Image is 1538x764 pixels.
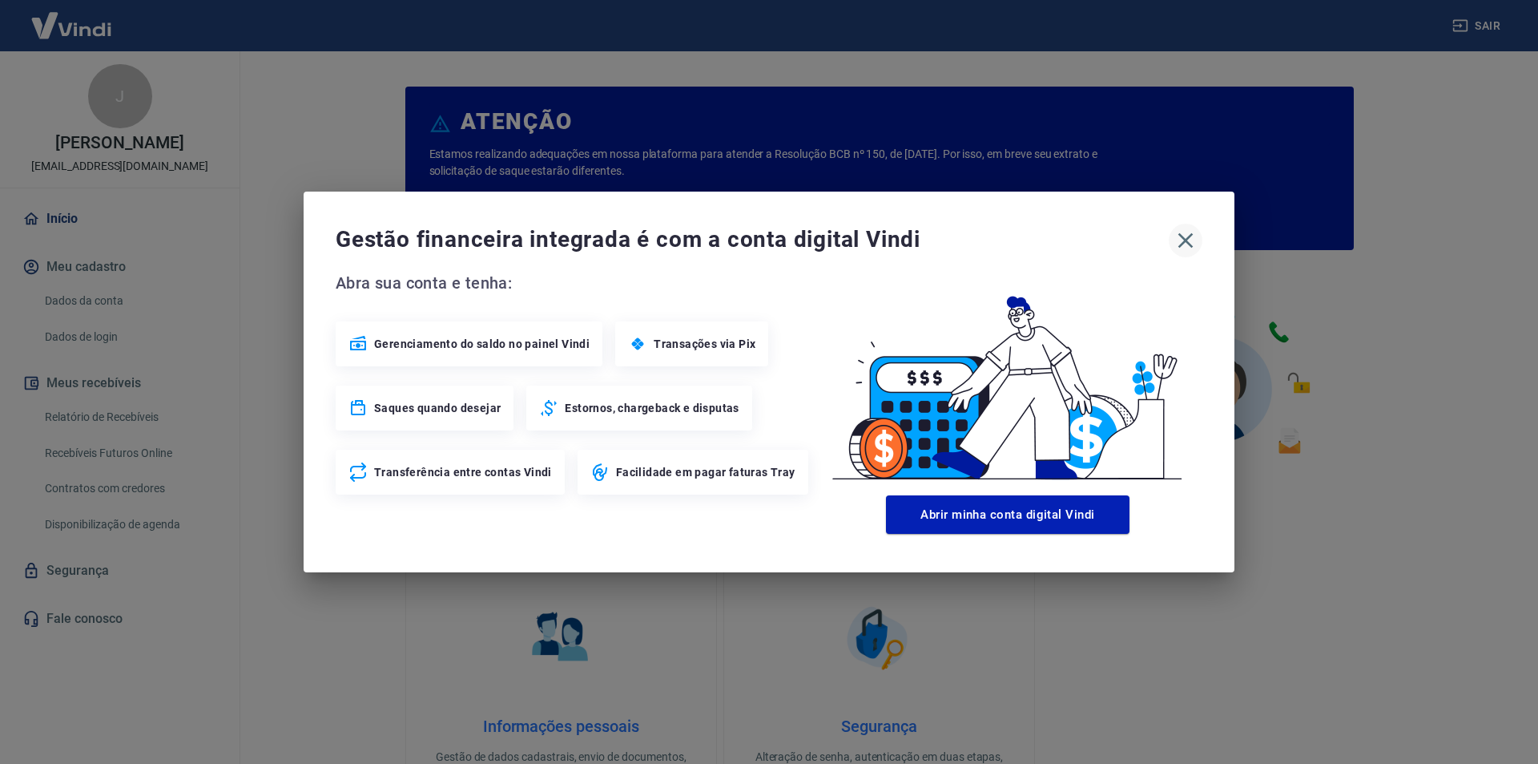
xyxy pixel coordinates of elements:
span: Gestão financeira integrada é com a conta digital Vindi [336,224,1169,256]
span: Gerenciamento do saldo no painel Vindi [374,336,590,352]
span: Estornos, chargeback e disputas [565,400,739,416]
span: Transações via Pix [654,336,755,352]
span: Transferência entre contas Vindi [374,464,552,480]
img: Good Billing [813,270,1202,489]
button: Abrir minha conta digital Vindi [886,495,1129,534]
span: Abra sua conta e tenha: [336,270,813,296]
span: Saques quando desejar [374,400,501,416]
span: Facilidade em pagar faturas Tray [616,464,795,480]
